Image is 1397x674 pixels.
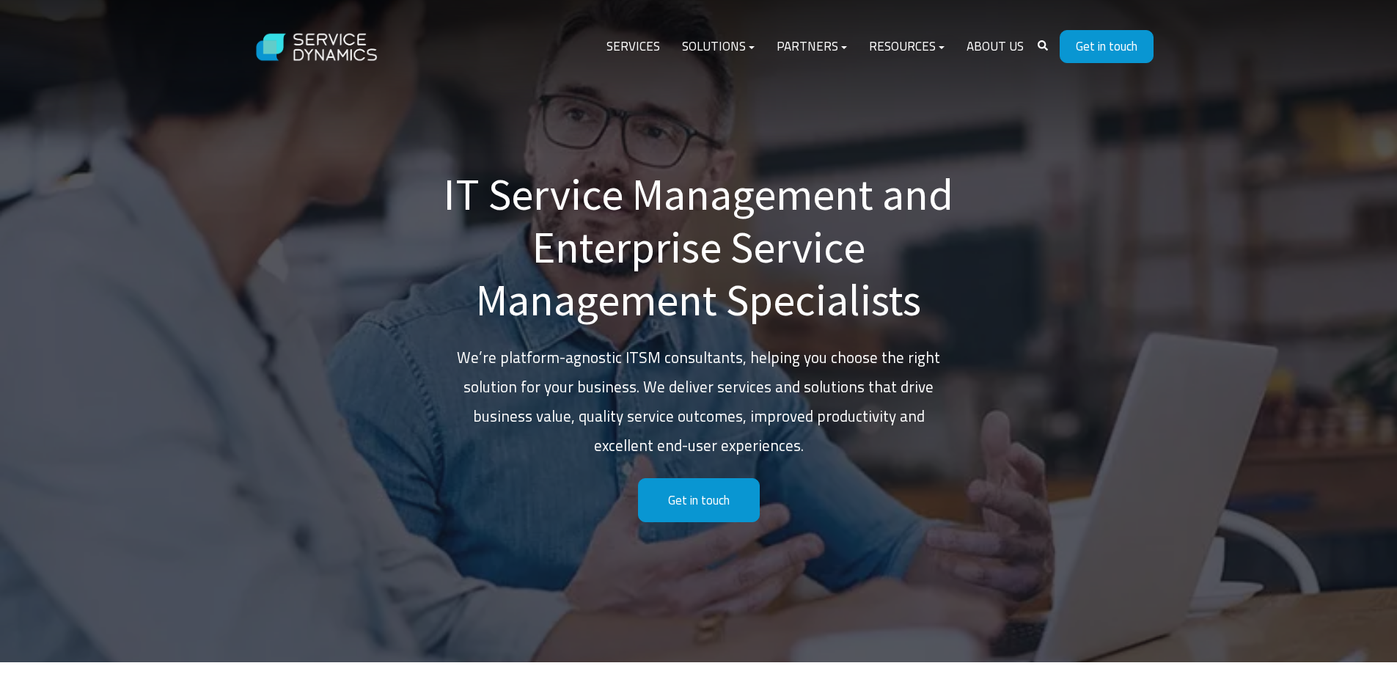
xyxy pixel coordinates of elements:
p: We’re platform-agnostic ITSM consultants, helping you choose the right solution for your business... [442,343,956,461]
h1: IT Service Management and Enterprise Service Management Specialists [442,168,956,326]
a: About Us [956,29,1035,65]
a: Services [595,29,671,65]
a: Resources [858,29,956,65]
a: Partners [766,29,858,65]
div: Navigation Menu [595,29,1035,65]
a: Solutions [671,29,766,65]
a: Get in touch [1060,30,1154,63]
a: Get in touch [638,478,760,523]
img: Service Dynamics Logo - White [244,19,391,76]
